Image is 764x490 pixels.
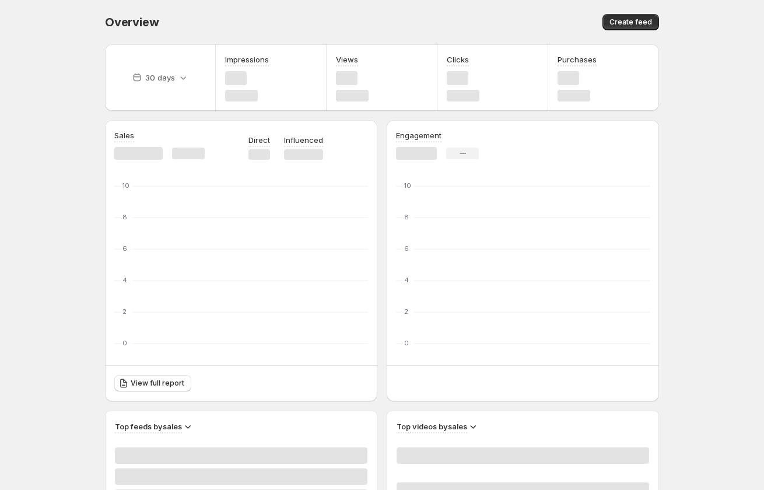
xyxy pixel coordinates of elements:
[115,421,182,432] h3: Top feeds by sales
[404,307,408,316] text: 2
[404,213,409,221] text: 8
[404,276,409,284] text: 4
[122,339,127,347] text: 0
[131,379,184,388] span: View full report
[404,339,409,347] text: 0
[396,129,441,141] h3: Engagement
[122,307,127,316] text: 2
[602,14,659,30] button: Create feed
[447,54,469,65] h3: Clicks
[248,134,270,146] p: Direct
[122,276,127,284] text: 4
[122,213,127,221] text: 8
[336,54,358,65] h3: Views
[145,72,175,83] p: 30 days
[105,15,159,29] span: Overview
[114,129,134,141] h3: Sales
[225,54,269,65] h3: Impressions
[122,244,127,253] text: 6
[558,54,597,65] h3: Purchases
[609,17,652,27] span: Create feed
[284,134,323,146] p: Influenced
[122,181,129,190] text: 10
[404,181,411,190] text: 10
[404,244,409,253] text: 6
[397,421,467,432] h3: Top videos by sales
[114,375,191,391] a: View full report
